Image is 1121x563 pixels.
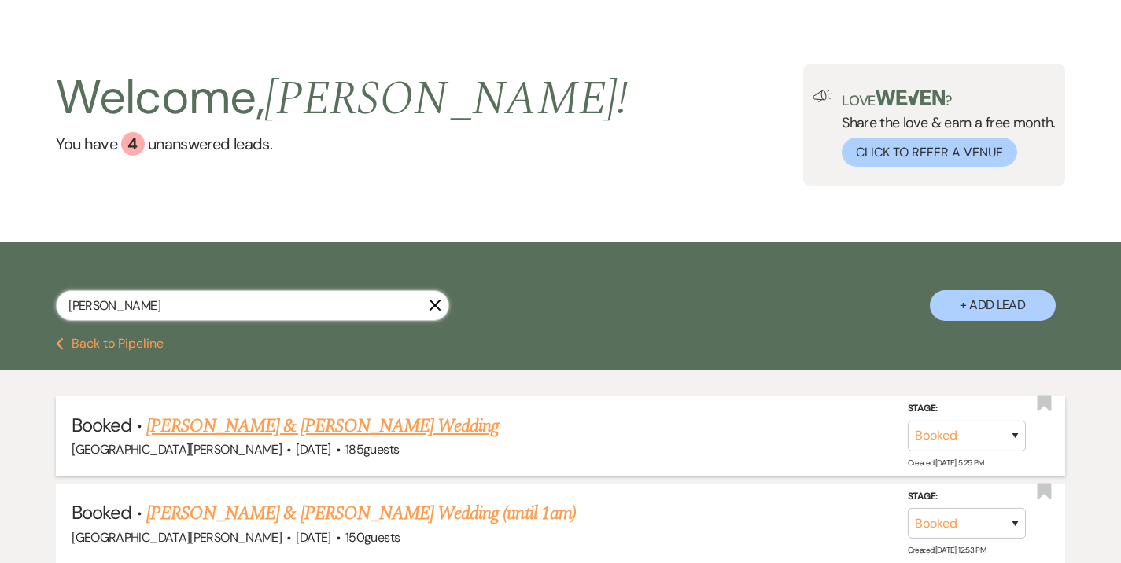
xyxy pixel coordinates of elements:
h2: Welcome, [56,64,628,132]
button: Click to Refer a Venue [842,138,1017,167]
div: 4 [121,132,145,156]
label: Stage: [908,488,1026,505]
input: Search by name, event date, email address or phone number [56,290,449,321]
a: You have 4 unanswered leads. [56,132,628,156]
img: weven-logo-green.svg [876,90,946,105]
img: loud-speaker-illustration.svg [813,90,832,102]
span: [DATE] [296,529,330,546]
label: Stage: [908,400,1026,418]
span: Booked [72,500,131,524]
a: [PERSON_NAME] & [PERSON_NAME] Wedding (until 1am) [146,499,576,528]
span: 185 guests [345,441,399,458]
span: 150 guests [345,529,400,546]
p: Love ? [842,90,1056,108]
span: [DATE] [296,441,330,458]
a: [PERSON_NAME] & [PERSON_NAME] Wedding [146,412,499,440]
span: [GEOGRAPHIC_DATA][PERSON_NAME] [72,441,282,458]
div: Share the love & earn a free month. [832,90,1056,167]
span: [GEOGRAPHIC_DATA][PERSON_NAME] [72,529,282,546]
button: + Add Lead [930,290,1056,321]
span: [PERSON_NAME] ! [264,63,628,135]
span: Created: [DATE] 12:53 PM [908,545,986,555]
span: Created: [DATE] 5:25 PM [908,458,984,468]
span: Booked [72,413,131,437]
button: Back to Pipeline [56,337,164,350]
